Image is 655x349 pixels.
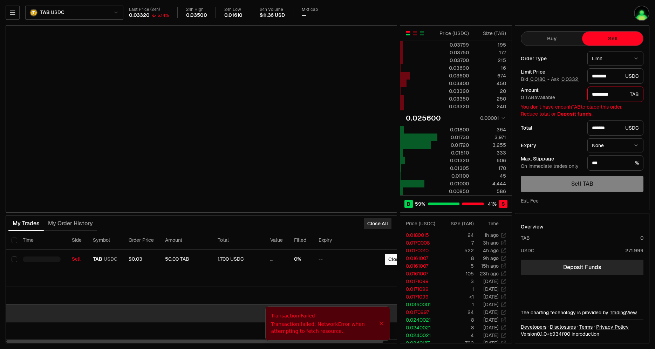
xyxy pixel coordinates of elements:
div: 0.025600 [406,113,441,123]
div: The charting technology is provided by [521,309,643,316]
div: 0.00850 [438,188,469,195]
td: 0.0240021 [400,331,441,339]
div: 3,255 [475,142,506,149]
span: TAB [93,256,102,262]
div: 24h Low [224,7,243,12]
div: TAB [521,234,530,241]
img: Yay [634,6,649,21]
div: Size ( TAB ) [446,220,474,227]
td: 8 [441,324,474,331]
td: -- [313,249,360,269]
div: USDC [521,247,534,254]
time: 9h ago [483,255,499,261]
button: 0.0180 [530,76,546,82]
th: Symbol [87,231,123,249]
button: Select row [12,256,17,262]
div: Amount [521,88,582,93]
td: 7 [441,239,474,247]
td: 0.0180015 [400,231,441,239]
button: Select all [12,238,17,243]
a: Disclosures [550,323,576,330]
button: 0.00001 [478,114,506,122]
time: [DATE] [483,278,499,285]
time: 3h ago [483,240,499,246]
td: 1 [441,301,474,308]
div: 170 [475,165,506,172]
span: B [407,200,410,207]
td: 8 [441,316,474,324]
th: Amount [159,231,212,249]
span: USDC [104,256,117,262]
th: Filled [288,231,313,249]
td: 4 [441,331,474,339]
div: 0.01720 [438,142,469,149]
button: 0.0332 [561,76,579,82]
td: 3 [441,278,474,285]
div: 16 [475,64,506,71]
div: 0.03690 [438,64,469,71]
td: 0.0171099 [400,293,441,301]
span: 41 % [488,200,497,207]
div: 250 [475,95,506,102]
div: 0.03500 [186,12,207,19]
div: 586 [475,188,506,195]
div: — [302,12,306,19]
td: 0.0170997 [400,308,441,316]
div: 0.03320 [129,12,150,19]
td: 1 [441,285,474,293]
div: 0.03600 [438,72,469,79]
div: 50.00 TAB [165,256,206,262]
div: 20 [475,88,506,95]
button: Show Sell Orders Only [412,30,418,36]
time: [DATE] [483,324,499,331]
td: 24 [441,231,474,239]
button: None [587,138,643,152]
div: 0.03750 [438,49,469,56]
div: 0.03350 [438,95,469,102]
div: You don't have enough TAB to place this order. Reduce total or . [521,103,643,117]
div: 0.01305 [438,165,469,172]
div: Price ( USDC ) [406,220,441,227]
span: $0.03 [129,256,142,262]
time: [DATE] [483,332,499,338]
div: Transaction failed: NetworkError when attempting to fetch resource. [271,321,379,335]
div: 674 [475,72,506,79]
td: 792 [441,339,474,347]
td: 0.0170010 [400,247,441,254]
button: Close [379,321,384,326]
time: [DATE] [483,340,499,346]
a: Terms [579,323,593,330]
div: 606 [475,157,506,164]
div: 215 [475,57,506,64]
time: [DATE] [483,301,499,308]
td: 5 [441,262,474,270]
button: Show Buy and Sell Orders [405,30,411,36]
td: 0.0240021 [400,324,441,331]
time: [DATE] [483,286,499,292]
div: 24h Volume [260,7,285,12]
span: S [502,200,505,207]
button: Close [385,254,405,265]
td: 0.0170008 [400,239,441,247]
div: 0.01730 [438,134,469,141]
th: Value [265,231,288,249]
td: 0.0161007 [400,270,441,278]
div: 0.01800 [438,126,469,133]
div: Est. Fee [521,197,539,204]
div: 45 [475,172,506,179]
div: Size ( TAB ) [475,30,506,37]
div: % [587,155,643,171]
div: 333 [475,149,506,156]
th: Order Price [123,231,159,249]
div: 0.01100 [438,172,469,179]
span: USDC [51,9,64,16]
a: Deposit Funds [521,260,643,275]
div: 1.700 USDC [218,256,259,262]
div: Max. Slippage [521,156,582,161]
div: Time [480,220,499,227]
div: 177 [475,49,506,56]
td: 0.0161007 [400,262,441,270]
td: 24 [441,308,474,316]
div: Limit Price [521,69,582,74]
th: Time [17,231,66,249]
